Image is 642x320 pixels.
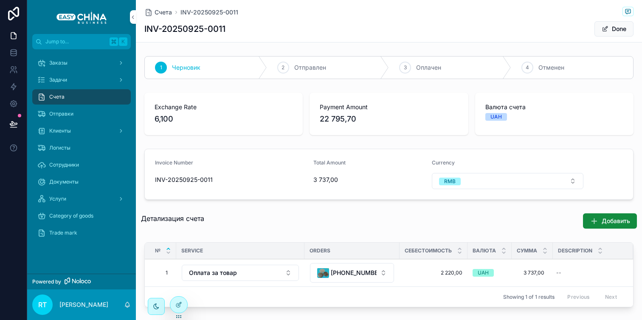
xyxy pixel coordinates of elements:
[558,247,592,254] span: Description
[49,212,93,219] span: Category of goods
[32,89,131,105] a: Счета
[141,214,204,223] span: Детализация счета
[517,266,548,280] a: 3 737,00
[27,274,136,289] a: Powered by
[331,269,377,277] span: [PHONE_NUMBER]РТ
[310,263,394,283] a: Select Button
[59,300,108,309] p: [PERSON_NAME]
[526,64,529,71] span: 4
[405,269,462,276] a: 2 220,00
[49,229,77,236] span: Trade mark
[320,113,458,125] span: 22 795,70
[49,161,79,168] span: Сотрудники
[45,38,106,45] span: Jump to...
[583,213,637,229] button: Добавить
[49,127,71,134] span: Клиенты
[49,59,68,66] span: Заказы
[49,93,65,100] span: Счета
[49,76,67,83] span: Задачи
[189,269,237,277] span: Оплата за товар
[160,64,162,71] span: 1
[320,103,458,111] span: Payment Amount
[155,247,160,254] span: №
[32,140,131,156] a: Логисты
[473,247,496,254] span: Валюта
[27,49,136,252] div: scrollable content
[556,269,561,276] div: --
[155,159,193,166] span: Invoice Number
[473,269,507,277] a: UAH
[490,113,502,121] div: UAH
[313,159,346,166] span: Total Amount
[294,63,326,72] span: Отправлен
[32,157,131,173] a: Сотрудники
[181,247,203,254] span: Service
[538,63,564,72] span: Отменен
[32,208,131,224] a: Category of goods
[158,269,168,276] span: 1
[553,266,623,280] a: --
[32,34,131,49] button: Jump to...K
[594,21,634,37] button: Done
[155,103,293,111] span: Exchange Rate
[49,195,66,202] span: Услуги
[32,106,131,122] a: Отправки
[520,269,544,276] span: 3 737,00
[144,8,172,17] a: Счета
[405,247,452,254] span: Себестоимость
[313,176,425,184] span: 3 737,00
[444,178,456,185] div: RMB
[32,123,131,139] a: Клиенты
[120,38,127,45] span: K
[38,300,47,310] span: RT
[485,103,623,111] span: Валюта счета
[32,191,131,207] a: Услуги
[503,294,555,300] span: Showing 1 of 1 results
[282,64,284,71] span: 2
[310,247,330,254] span: Orders
[180,8,238,17] a: INV-20250925-0011
[602,217,630,225] span: Добавить
[182,265,299,281] button: Select Button
[32,72,131,88] a: Задачи
[32,278,61,285] span: Powered by
[416,63,441,72] span: Оплачен
[49,144,70,151] span: Логисты
[49,178,79,185] span: Документы
[155,8,172,17] span: Счета
[404,64,407,71] span: 3
[517,247,537,254] span: Сумма
[432,173,583,189] button: Select Button
[32,55,131,71] a: Заказы
[432,159,455,166] span: Currency
[155,113,293,125] span: 6,100
[49,110,73,117] span: Отправки
[56,10,107,24] img: App logo
[155,176,307,184] span: INV-20250925-0011
[32,225,131,241] a: Trade mark
[478,269,489,277] div: UAH
[172,63,200,72] span: Черновик
[144,23,225,35] h1: INV-20250925-0011
[181,264,299,281] a: Select Button
[310,263,394,283] button: Select Button
[155,266,171,280] a: 1
[32,174,131,190] a: Документы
